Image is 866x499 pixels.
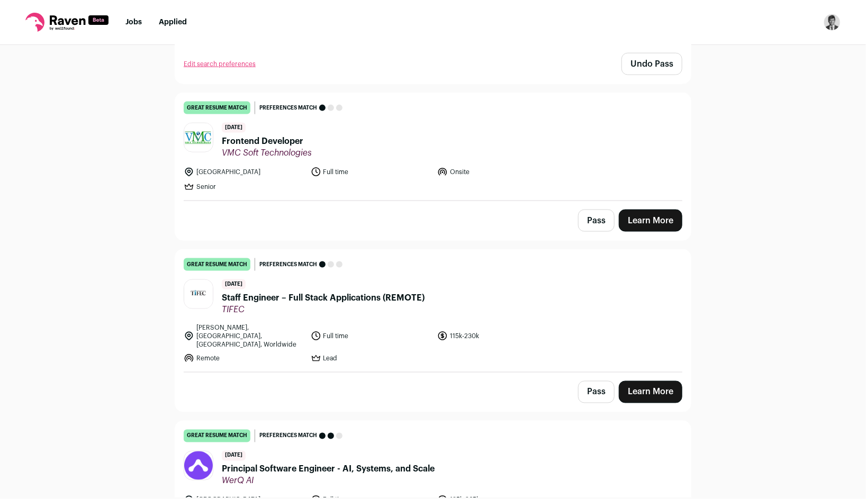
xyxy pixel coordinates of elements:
[222,148,312,158] span: VMC Soft Technologies
[222,135,312,148] span: Frontend Developer
[184,323,304,349] li: [PERSON_NAME], [GEOGRAPHIC_DATA], [GEOGRAPHIC_DATA], Worldwide
[222,451,246,461] span: [DATE]
[619,381,682,403] a: Learn More
[125,19,142,26] a: Jobs
[619,210,682,232] a: Learn More
[184,102,250,114] div: great resume match
[222,123,246,133] span: [DATE]
[578,210,615,232] button: Pass
[222,279,246,289] span: [DATE]
[621,53,682,75] button: Undo Pass
[222,292,425,304] span: Staff Engineer – Full Stack Applications (REMOTE)
[184,258,250,271] div: great resume match
[184,280,213,309] img: 1bed34e9a7ad1f5e209559f65fd51d1a42f3522dafe3eea08c5e904d6a2faa38
[824,14,841,31] img: 3483108-medium_jpg
[184,60,256,68] a: Edit search preferences
[222,304,425,315] span: TIFEC
[222,463,435,476] span: Principal Software Engineer - AI, Systems, and Scale
[184,451,213,480] img: b5c3977b3c30a6e376ce00ee1ba96acb4c7c134633ca2d26d04a06c465285f95.png
[175,93,691,201] a: great resume match Preferences match [DATE] Frontend Developer VMC Soft Technologies [GEOGRAPHIC_...
[824,14,841,31] button: Open dropdown
[311,167,431,177] li: Full time
[311,353,431,364] li: Lead
[311,323,431,349] li: Full time
[578,381,615,403] button: Pass
[222,476,435,486] span: WerQ AI
[175,250,691,372] a: great resume match Preferences match [DATE] Staff Engineer – Full Stack Applications (REMOTE) TIF...
[159,19,187,26] a: Applied
[184,430,250,442] div: great resume match
[259,103,317,113] span: Preferences match
[184,167,304,177] li: [GEOGRAPHIC_DATA]
[259,431,317,441] span: Preferences match
[259,259,317,270] span: Preferences match
[437,167,558,177] li: Onsite
[437,323,558,349] li: 115k-230k
[184,353,304,364] li: Remote
[184,123,213,152] img: b32b6c5213f9ee7a76fe043af438a0c9aadd6741179e308a885f37b4c5a7926e.jpg
[184,182,304,192] li: Senior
